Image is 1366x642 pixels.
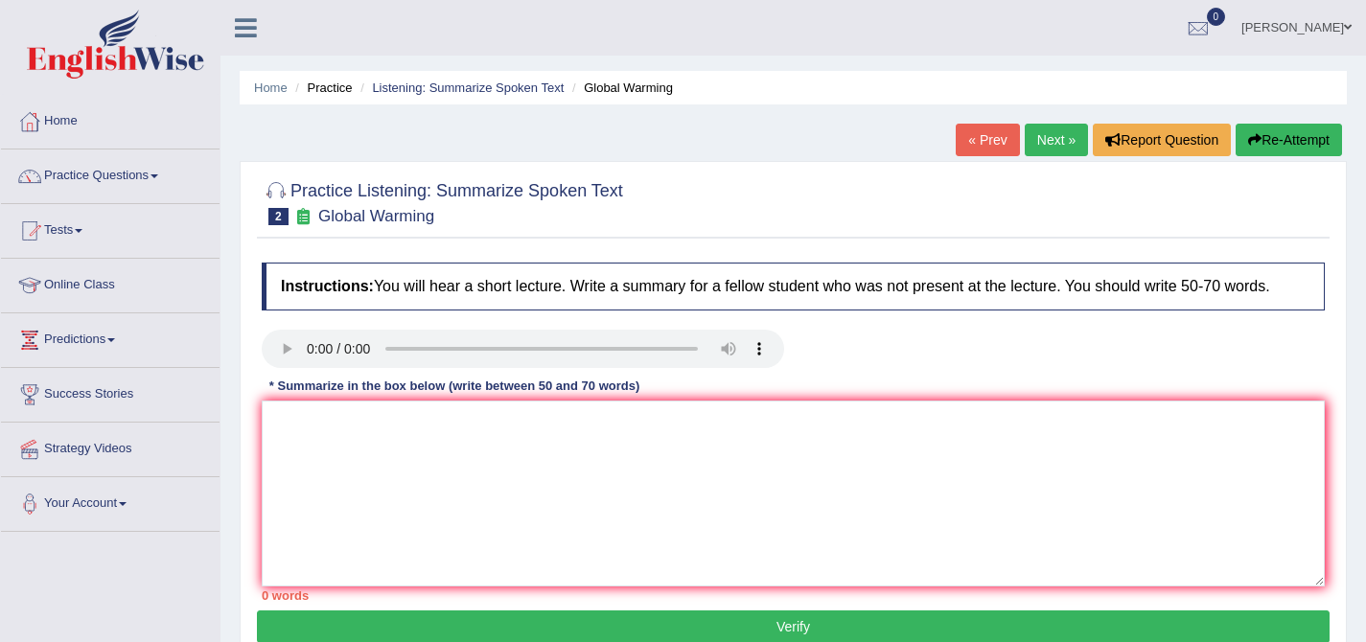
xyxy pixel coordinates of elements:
a: Your Account [1,477,220,525]
div: * Summarize in the box below (write between 50 and 70 words) [262,378,647,396]
span: 2 [268,208,289,225]
button: Re-Attempt [1236,124,1342,156]
a: Tests [1,204,220,252]
div: 0 words [262,586,1325,605]
small: Exam occurring question [293,208,313,226]
h4: You will hear a short lecture. Write a summary for a fellow student who was not present at the le... [262,263,1325,310]
a: Next » [1025,124,1088,156]
a: Success Stories [1,368,220,416]
a: Listening: Summarize Spoken Text [372,80,564,95]
a: Strategy Videos [1,423,220,470]
h2: Practice Listening: Summarize Spoken Text [262,177,623,225]
small: Global Warming [318,207,434,225]
li: Practice [290,79,352,97]
a: « Prev [956,124,1019,156]
button: Report Question [1093,124,1231,156]
a: Practice Questions [1,149,220,197]
a: Home [254,80,288,95]
a: Online Class [1,259,220,307]
b: Instructions: [281,278,374,294]
a: Predictions [1,313,220,361]
li: Global Warming [567,79,673,97]
a: Home [1,95,220,143]
span: 0 [1207,8,1226,26]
